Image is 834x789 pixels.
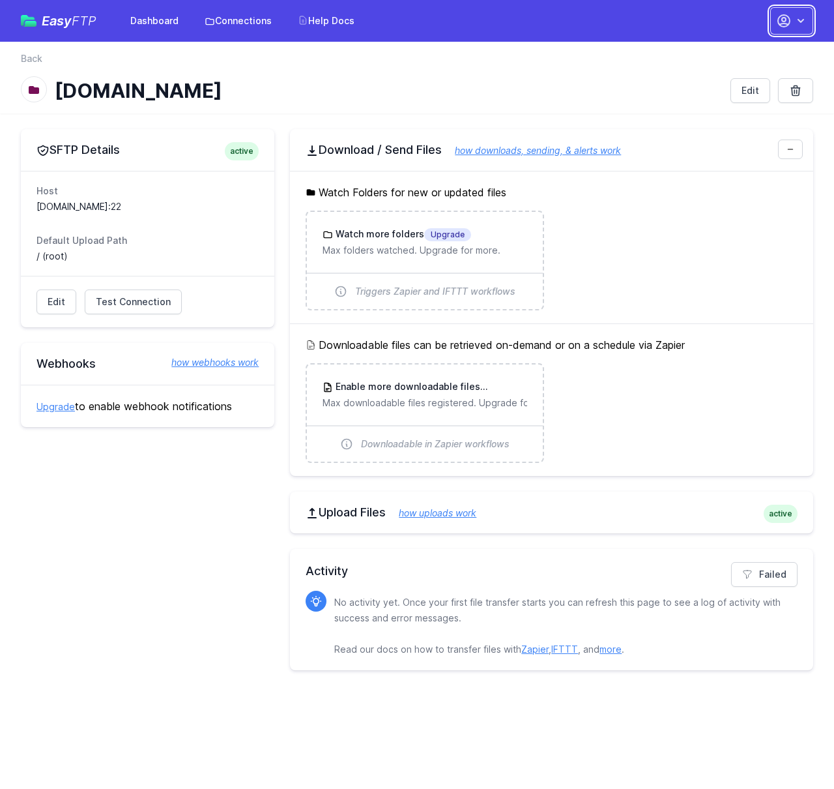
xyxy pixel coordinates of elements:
[122,9,186,33] a: Dashboard
[306,142,798,158] h2: Download / Send Files
[36,356,259,372] h2: Webhooks
[55,79,720,102] h1: [DOMAIN_NAME]
[72,13,96,29] span: FTP
[225,142,259,160] span: active
[36,200,259,213] dd: [DOMAIN_NAME]:22
[36,142,259,158] h2: SFTP Details
[42,14,96,27] span: Easy
[36,250,259,263] dd: / (root)
[442,145,621,156] a: how downloads, sending, & alerts work
[307,212,542,309] a: Watch more foldersUpgrade Max folders watched. Upgrade for more. Triggers Zapier and IFTTT workflows
[21,15,36,27] img: easyftp_logo.png
[355,285,515,298] span: Triggers Zapier and IFTTT workflows
[96,295,171,308] span: Test Connection
[158,356,259,369] a: how webhooks work
[21,385,274,427] div: to enable webhook notifications
[769,724,818,773] iframe: Drift Widget Chat Controller
[21,14,96,27] a: EasyFTP
[333,228,471,241] h3: Watch more folders
[323,396,526,409] p: Max downloadable files registered. Upgrade for more.
[551,644,578,655] a: IFTTT
[306,562,798,580] h2: Activity
[307,365,542,462] a: Enable more downloadable filesUpgrade Max downloadable files registered. Upgrade for more. Downlo...
[85,290,182,314] a: Test Connection
[306,185,798,200] h5: Watch Folders for new or updated files
[36,185,259,198] dt: Host
[306,505,798,520] h2: Upload Files
[480,381,527,394] span: Upgrade
[599,644,622,655] a: more
[731,562,798,587] a: Failed
[424,228,471,241] span: Upgrade
[21,52,42,65] a: Back
[290,9,362,33] a: Help Docs
[361,438,510,451] span: Downloadable in Zapier workflows
[197,9,280,33] a: Connections
[521,644,549,655] a: Zapier
[764,505,798,523] span: active
[306,337,798,353] h5: Downloadable files can be retrieved on-demand or on a schedule via Zapier
[386,507,476,518] a: how uploads work
[730,78,770,103] a: Edit
[333,380,526,394] h3: Enable more downloadable files
[334,595,787,657] p: No activity yet. Once your first file transfer starts you can refresh this page to see a log of a...
[36,401,75,412] a: Upgrade
[36,290,76,314] a: Edit
[36,234,259,247] dt: Default Upload Path
[323,244,526,257] p: Max folders watched. Upgrade for more.
[21,52,813,73] nav: Breadcrumb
